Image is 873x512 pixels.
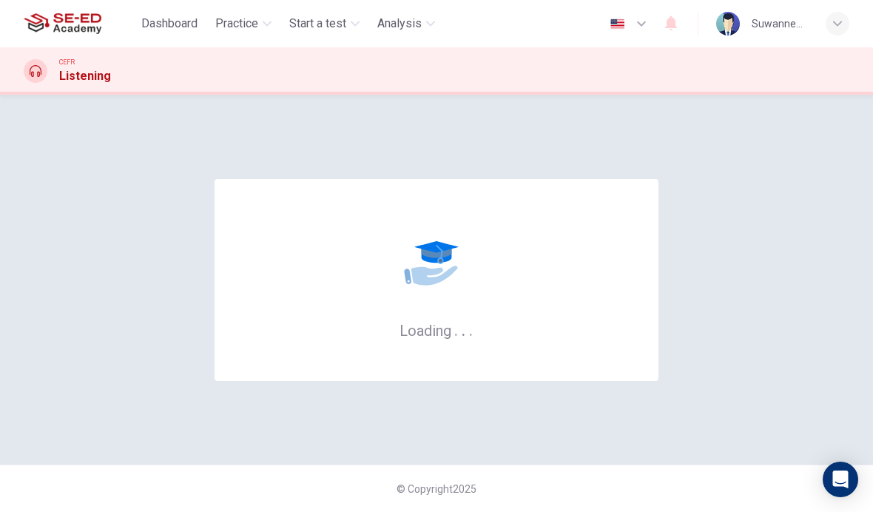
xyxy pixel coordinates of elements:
[608,18,627,30] img: en
[454,317,459,341] h6: .
[215,15,258,33] span: Practice
[59,67,111,85] h1: Listening
[209,10,277,37] button: Practice
[141,15,198,33] span: Dashboard
[377,15,422,33] span: Analysis
[289,15,346,33] span: Start a test
[59,57,75,67] span: CEFR
[371,10,441,37] button: Analysis
[823,462,858,497] div: Open Intercom Messenger
[400,320,473,340] h6: Loading
[24,9,135,38] a: SE-ED Academy logo
[283,10,365,37] button: Start a test
[468,317,473,341] h6: .
[716,12,740,36] img: Profile picture
[752,15,808,33] div: Suwannee Panalaicheewin
[461,317,466,341] h6: .
[135,10,203,37] button: Dashboard
[397,483,476,495] span: © Copyright 2025
[24,9,101,38] img: SE-ED Academy logo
